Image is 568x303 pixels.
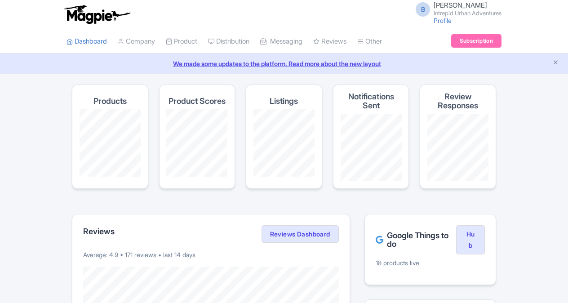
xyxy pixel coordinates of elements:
[166,29,197,54] a: Product
[169,97,226,106] h4: Product Scores
[83,250,339,259] p: Average: 4.9 • 171 reviews • last 14 days
[434,10,501,16] small: Intrepid Urban Adventures
[341,92,402,110] h4: Notifications Sent
[270,97,298,106] h4: Listings
[208,29,249,54] a: Distribution
[313,29,346,54] a: Reviews
[260,29,302,54] a: Messaging
[357,29,382,54] a: Other
[67,29,107,54] a: Dashboard
[83,227,115,236] h2: Reviews
[434,17,452,24] a: Profile
[376,258,485,267] p: 18 products live
[376,231,456,249] h2: Google Things to do
[434,1,487,9] span: [PERSON_NAME]
[451,34,501,48] a: Subscription
[62,4,132,24] img: logo-ab69f6fb50320c5b225c76a69d11143b.png
[456,225,485,255] a: Hub
[410,2,501,16] a: B [PERSON_NAME] Intrepid Urban Adventures
[93,97,127,106] h4: Products
[427,92,488,110] h4: Review Responses
[262,225,339,243] a: Reviews Dashboard
[416,2,430,17] span: B
[552,58,559,68] button: Close announcement
[5,59,563,68] a: We made some updates to the platform. Read more about the new layout
[118,29,155,54] a: Company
